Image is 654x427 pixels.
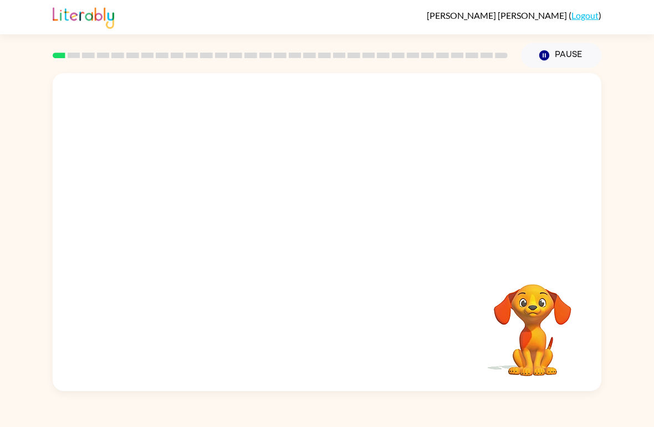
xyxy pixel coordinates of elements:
img: Literably [53,4,114,29]
video: Your browser must support playing .mp4 files to use Literably. Please try using another browser. [477,267,588,378]
button: Pause [521,43,601,68]
div: ( ) [427,10,601,20]
a: Logout [571,10,599,20]
span: [PERSON_NAME] [PERSON_NAME] [427,10,569,20]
